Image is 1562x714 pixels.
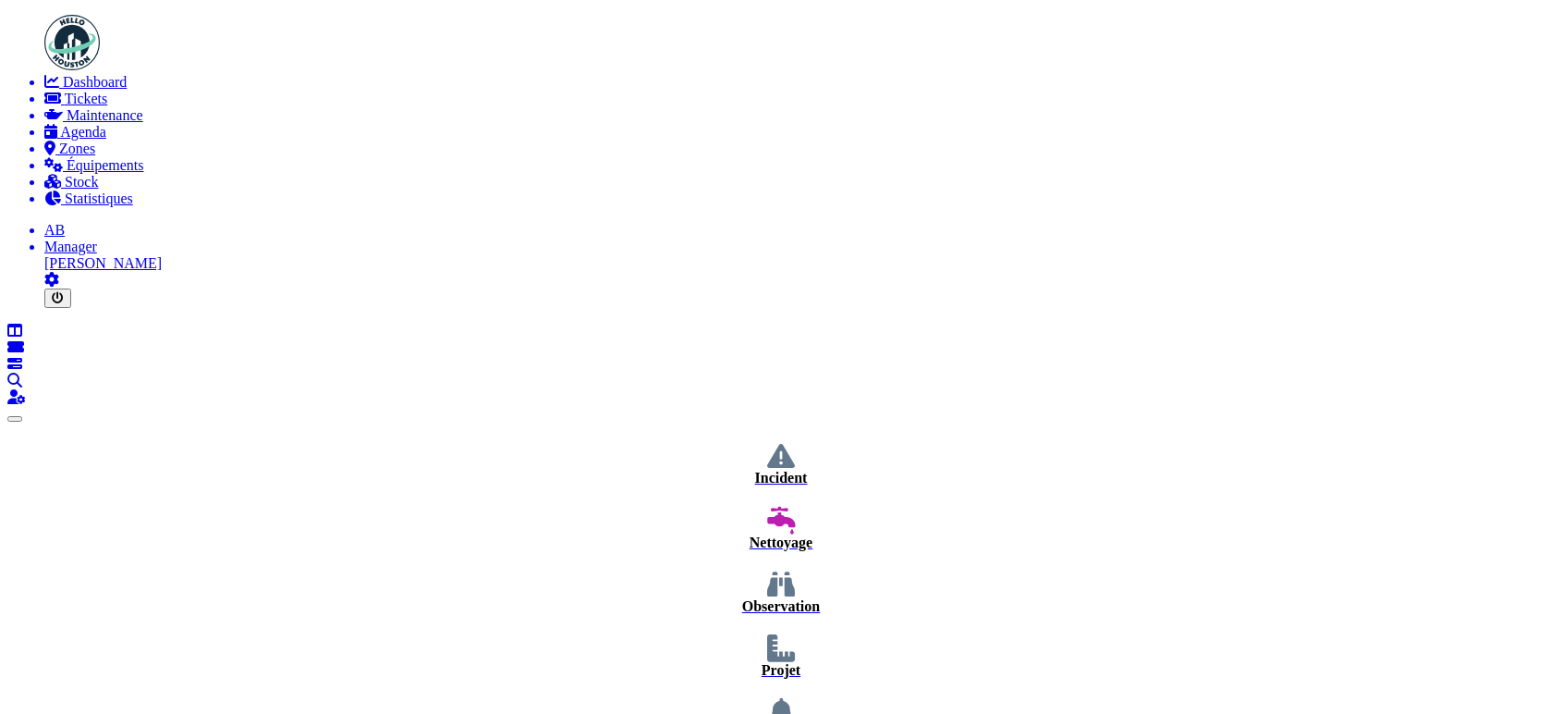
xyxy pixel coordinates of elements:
[44,141,1555,157] a: Zones
[44,222,1555,239] li: AB
[65,191,133,206] span: Statistiques
[7,634,1555,679] a: Projet
[63,74,127,90] span: Dashboard
[44,222,1555,272] a: AB Manager[PERSON_NAME]
[44,174,1555,191] a: Stock
[44,74,1555,91] a: Dashboard
[67,107,143,123] span: Maintenance
[7,416,22,422] button: Close
[67,157,144,173] span: Équipements
[7,507,1555,551] a: Nettoyage
[44,15,100,70] img: Badge_color-CXgf-gQk.svg
[44,124,1555,141] a: Agenda
[44,191,1555,207] a: Statistiques
[44,91,1555,107] a: Tickets
[65,91,108,106] span: Tickets
[44,157,1555,174] a: Équipements
[59,141,95,156] span: Zones
[7,442,1555,486] a: Incident
[44,239,1555,255] div: Manager
[60,124,106,140] span: Agenda
[44,107,1555,124] a: Maintenance
[7,571,1555,615] a: Observation
[65,174,98,190] span: Stock
[44,239,1555,272] li: [PERSON_NAME]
